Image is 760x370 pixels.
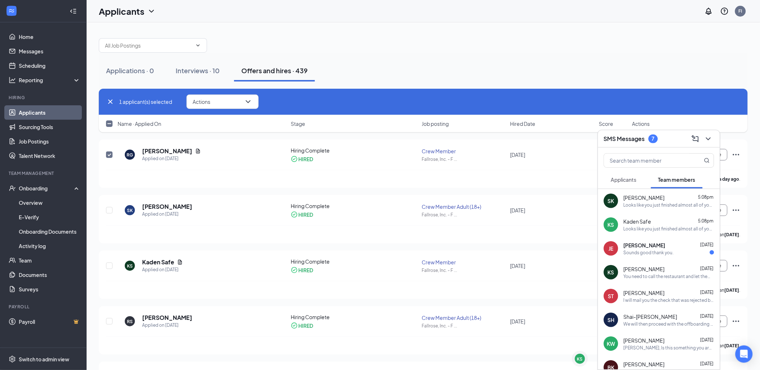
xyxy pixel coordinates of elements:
div: I will mail you the check that was rejected by your bank. [624,297,714,303]
h5: [PERSON_NAME] [142,314,192,322]
a: Onboarding Documents [19,224,80,239]
span: 1 applicant(s) selected [119,98,172,106]
h5: Kaden Safe [142,258,174,266]
span: [PERSON_NAME] [624,289,665,296]
button: ActionsChevronDown [186,94,259,109]
div: Hiring [9,94,79,101]
div: Onboarding [19,185,74,192]
span: [DATE] [700,313,714,319]
span: [PERSON_NAME] [624,194,665,201]
div: SK [608,197,614,204]
div: Interviews · 10 [176,66,220,75]
b: [DATE] [725,232,739,237]
svg: ChevronDown [195,43,201,48]
div: [PERSON_NAME], Is this something you are going to be able to finish? -[PERSON_NAME] [624,345,714,351]
span: Applicants [611,176,637,183]
div: Offers and hires · 439 [241,66,308,75]
span: [DATE] [700,361,714,366]
div: Applications · 0 [106,66,154,75]
span: [DATE] [510,151,526,158]
svg: CheckmarkCircle [291,267,298,274]
div: Looks like you just finished almost all of your paperwork. Before you can start, I need you to co... [624,202,714,208]
a: Scheduling [19,58,80,73]
span: Shai-[PERSON_NAME] [624,313,677,320]
div: Hiring Complete [291,258,417,265]
span: [DATE] [700,242,714,247]
div: Crew Member [422,147,506,155]
span: [DATE] [700,337,714,343]
button: ComposeMessage [690,133,701,145]
div: SK [127,207,133,213]
div: Applied on [DATE] [142,322,192,329]
div: FI [739,8,742,14]
svg: Ellipses [732,206,741,215]
div: Applied on [DATE] [142,266,183,273]
div: HIRED [298,322,313,329]
a: Job Postings [19,134,80,149]
svg: CheckmarkCircle [291,322,298,329]
svg: CheckmarkCircle [291,155,298,163]
div: Fallrose, Inc. - F ... [422,323,506,329]
svg: Collapse [70,8,77,15]
div: Payroll [9,304,79,310]
svg: Document [195,148,201,154]
div: Hiring Complete [291,202,417,210]
div: You need to call the restaurant and let them know [624,273,714,279]
svg: ChevronDown [704,135,713,143]
b: a day ago [719,176,739,182]
span: Team members [658,176,695,183]
div: Crew Member Adult (18+) [422,203,506,210]
a: PayrollCrown [19,314,80,329]
h5: [PERSON_NAME] [142,203,192,211]
svg: Ellipses [732,150,741,159]
div: RS [127,318,133,325]
div: Applied on [DATE] [142,155,201,162]
span: [PERSON_NAME] [624,265,665,273]
span: [DATE] [510,263,526,269]
svg: Document [177,259,183,265]
div: HIRED [298,155,313,163]
div: KW [607,340,615,347]
span: [DATE] [510,318,526,325]
span: Actions [632,120,650,127]
div: ST [608,292,614,300]
svg: Notifications [704,7,713,16]
input: Search team member [604,154,690,167]
svg: QuestionInfo [720,7,729,16]
b: [DATE] [725,287,739,293]
h3: SMS Messages [604,135,645,143]
div: Switch to admin view [19,356,69,363]
div: Fallrose, Inc. - F ... [422,267,506,273]
span: 5:08pm [698,218,714,224]
div: Fallrose, Inc. - F ... [422,212,506,218]
div: Reporting [19,76,81,84]
div: Sounds good thank you. [624,250,674,256]
div: Crew Member Adult (18+) [422,314,506,321]
input: All Job Postings [105,41,192,49]
div: SH [608,316,615,323]
svg: MagnifyingGlass [704,158,710,163]
button: ChevronDown [703,133,714,145]
div: Hiring Complete [291,147,417,154]
span: 5:08pm [698,194,714,200]
span: [PERSON_NAME] [624,242,665,249]
span: [DATE] [510,207,526,213]
div: Looks like you just finished almost all of your paperwork. Before you can start, I need you to co... [624,226,714,232]
a: Overview [19,195,80,210]
span: Name · Applied On [118,120,161,127]
span: Kaden Safe [624,218,651,225]
b: [DATE] [725,343,739,348]
a: Team [19,253,80,268]
svg: UserCheck [9,185,16,192]
svg: Cross [106,97,115,106]
div: KS [608,269,614,276]
h5: [PERSON_NAME] [142,147,192,155]
div: RG [127,152,133,158]
div: KS [577,356,583,362]
span: [PERSON_NAME] [624,361,665,368]
div: HIRED [298,211,313,218]
div: Team Management [9,170,79,176]
a: Documents [19,268,80,282]
div: JE [609,245,614,252]
a: Talent Network [19,149,80,163]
